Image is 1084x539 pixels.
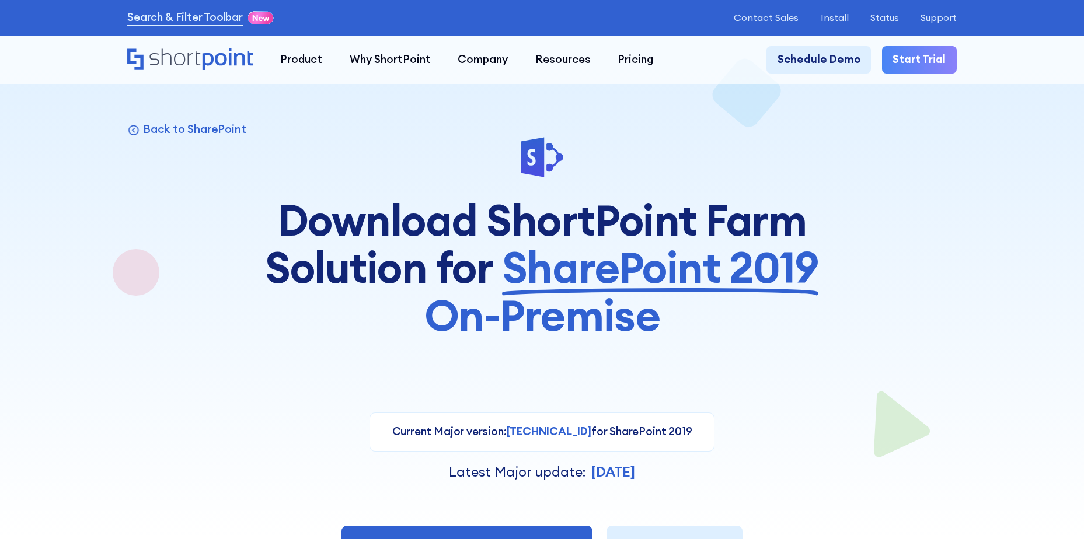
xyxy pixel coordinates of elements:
[127,9,243,26] a: Search & Filter Toolbar
[444,46,521,73] a: Company
[336,46,444,73] a: Why ShortPoint
[502,244,819,292] span: SharePoint 2019
[882,46,957,73] a: Start Trial
[267,46,336,73] a: Product
[535,51,591,68] div: Resources
[522,46,604,73] a: Resources
[766,46,871,73] a: Schedule Demo
[127,122,246,136] a: Back to SharePoint
[127,48,253,72] a: Home
[350,51,431,68] div: Why ShortPoint
[280,51,322,68] div: Product
[618,51,653,68] div: Pricing
[507,424,591,438] span: [TECHNICAL_ID]
[734,12,799,23] a: Contact Sales
[257,197,827,339] h1: Download ShortPoint Farm
[458,51,508,68] div: Company
[591,463,635,480] strong: [DATE]
[604,46,667,73] a: Pricing
[821,12,849,23] a: Install
[424,292,660,339] span: On-Premise
[921,12,957,23] a: Support
[449,462,585,482] p: Latest Major update:
[143,122,246,136] p: Back to SharePoint
[870,12,899,23] a: Status
[265,244,493,292] span: Solution for
[392,423,692,440] p: Current Major version: for SharePoint 2019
